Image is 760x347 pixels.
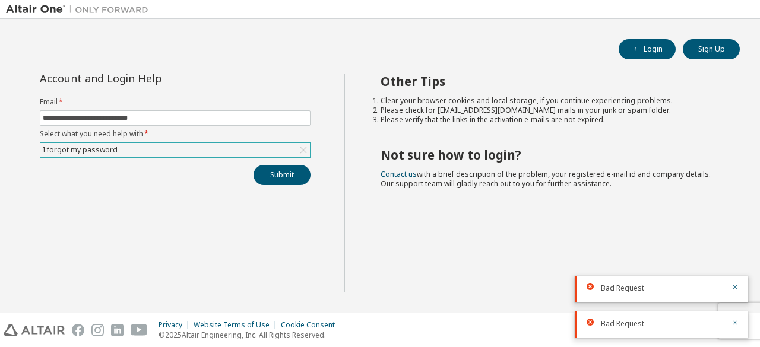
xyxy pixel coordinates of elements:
[111,324,123,336] img: linkedin.svg
[381,169,711,189] span: with a brief description of the problem, your registered e-mail id and company details. Our suppo...
[683,39,740,59] button: Sign Up
[131,324,148,336] img: youtube.svg
[194,320,281,330] div: Website Terms of Use
[601,284,644,293] span: Bad Request
[254,165,311,185] button: Submit
[40,74,256,83] div: Account and Login Help
[381,106,719,115] li: Please check for [EMAIL_ADDRESS][DOMAIN_NAME] mails in your junk or spam folder.
[91,324,104,336] img: instagram.svg
[4,324,65,336] img: altair_logo.svg
[40,129,311,139] label: Select what you need help with
[381,169,417,179] a: Contact us
[601,319,644,329] span: Bad Request
[281,320,342,330] div: Cookie Consent
[619,39,676,59] button: Login
[381,115,719,125] li: Please verify that the links in the activation e-mails are not expired.
[381,147,719,163] h2: Not sure how to login?
[381,74,719,89] h2: Other Tips
[381,96,719,106] li: Clear your browser cookies and local storage, if you continue experiencing problems.
[40,97,311,107] label: Email
[159,320,194,330] div: Privacy
[72,324,84,336] img: facebook.svg
[159,330,342,340] p: © 2025 Altair Engineering, Inc. All Rights Reserved.
[40,143,310,157] div: I forgot my password
[6,4,154,15] img: Altair One
[41,144,119,157] div: I forgot my password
